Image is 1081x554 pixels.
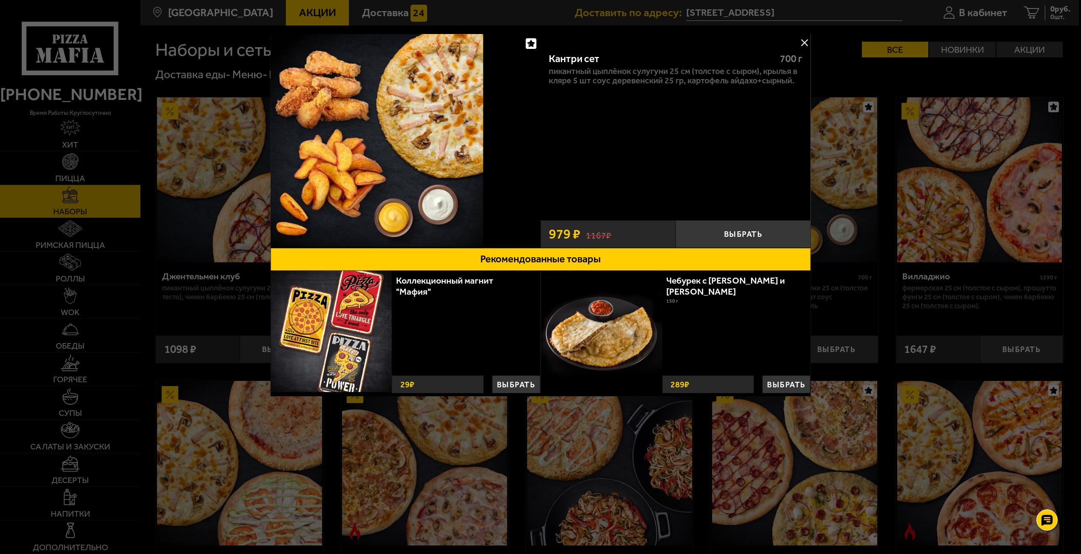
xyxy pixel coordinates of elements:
span: 150 г [666,298,678,304]
strong: 29 ₽ [398,376,416,393]
a: Кантри сет [270,34,540,248]
img: Кантри сет [270,34,483,247]
p: Пикантный цыплёнок сулугуни 25 см (толстое с сыром), крылья в кляре 5 шт соус деревенский 25 гр, ... [549,67,802,85]
a: Коллекционный магнит "Мафия" [396,275,493,296]
button: Рекомендованные товары [270,248,811,271]
span: 700 г [780,53,802,65]
button: Выбрать [676,220,811,248]
a: Чебурек с [PERSON_NAME] и [PERSON_NAME] [666,275,785,296]
div: Кантри сет [549,53,771,65]
strong: 289 ₽ [668,376,691,393]
button: Выбрать [492,375,540,393]
button: Выбрать [762,375,810,393]
span: 979 ₽ [549,227,580,241]
s: 1167 ₽ [586,228,611,240]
